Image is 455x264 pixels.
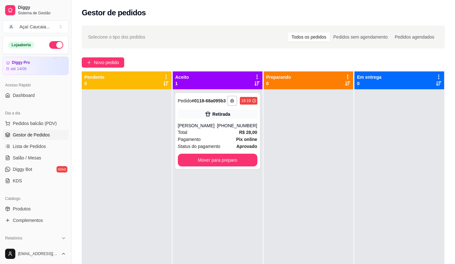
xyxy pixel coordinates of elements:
span: [EMAIL_ADDRESS][DOMAIN_NAME] [18,251,58,256]
span: Relatórios [5,236,22,241]
p: Pendente [84,74,104,80]
h2: Gestor de pedidos [82,8,146,18]
p: 1 [175,80,189,87]
span: Pagamento [178,136,201,143]
a: DiggySistema de Gestão [3,3,69,18]
button: Pedidos balcão (PDV) [3,118,69,128]
span: Total [178,129,187,136]
button: Novo pedido [82,57,124,68]
a: Produtos [3,204,69,214]
p: 0 [357,80,381,87]
p: Aceito [175,74,189,80]
span: KDS [13,178,22,184]
span: Produtos [13,206,31,212]
a: KDS [3,176,69,186]
article: Diggy Pro [12,60,30,65]
a: Gestor de Pedidos [3,130,69,140]
p: 0 [266,80,291,87]
span: Lista de Pedidos [13,143,46,150]
span: Pedidos balcão (PDV) [13,120,57,127]
button: Mover para preparo [178,154,257,166]
strong: R$ 28,00 [239,130,257,135]
span: Dashboard [13,92,35,99]
p: Em entrega [357,74,381,80]
span: Gestor de Pedidos [13,132,50,138]
span: plus [87,60,91,65]
div: Pedidos sem agendamento [330,33,391,41]
a: Salão / Mesas [3,153,69,163]
p: 0 [84,80,104,87]
button: Alterar Status [49,41,63,49]
span: Diggy Bot [13,166,32,172]
article: até 14/09 [11,66,27,71]
div: Catálogo [3,194,69,204]
div: Todos os pedidos [288,33,330,41]
span: Salão / Mesas [13,155,41,161]
a: Relatórios de vendas [3,243,69,253]
p: Preparando [266,74,291,80]
span: Diggy [18,5,66,11]
div: Pedidos agendados [391,33,438,41]
div: Açaí Caucaia ... [19,24,50,30]
span: Status do pagamento [178,143,220,150]
a: Diggy Botnovo [3,164,69,174]
button: Select a team [3,20,69,33]
span: A [8,24,14,30]
div: Retirada [212,111,230,117]
a: Diggy Proaté 14/09 [3,57,69,75]
a: Lista de Pedidos [3,141,69,151]
strong: Pix online [236,137,257,142]
div: [PHONE_NUMBER] [217,122,257,129]
strong: # 0118-68a095b3 [192,98,226,103]
a: Dashboard [3,90,69,100]
div: [PERSON_NAME] [178,122,217,129]
div: Dia a dia [3,108,69,118]
a: Complementos [3,215,69,225]
div: Loja aberta [8,41,34,48]
div: 18:19 [241,98,251,103]
span: Pedido [178,98,192,103]
button: [EMAIL_ADDRESS][DOMAIN_NAME] [3,246,69,261]
strong: aprovado [236,144,257,149]
div: Acesso Rápido [3,80,69,90]
span: Complementos [13,217,43,224]
span: Selecione o tipo dos pedidos [88,33,145,40]
span: Novo pedido [94,59,119,66]
span: Sistema de Gestão [18,11,66,16]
